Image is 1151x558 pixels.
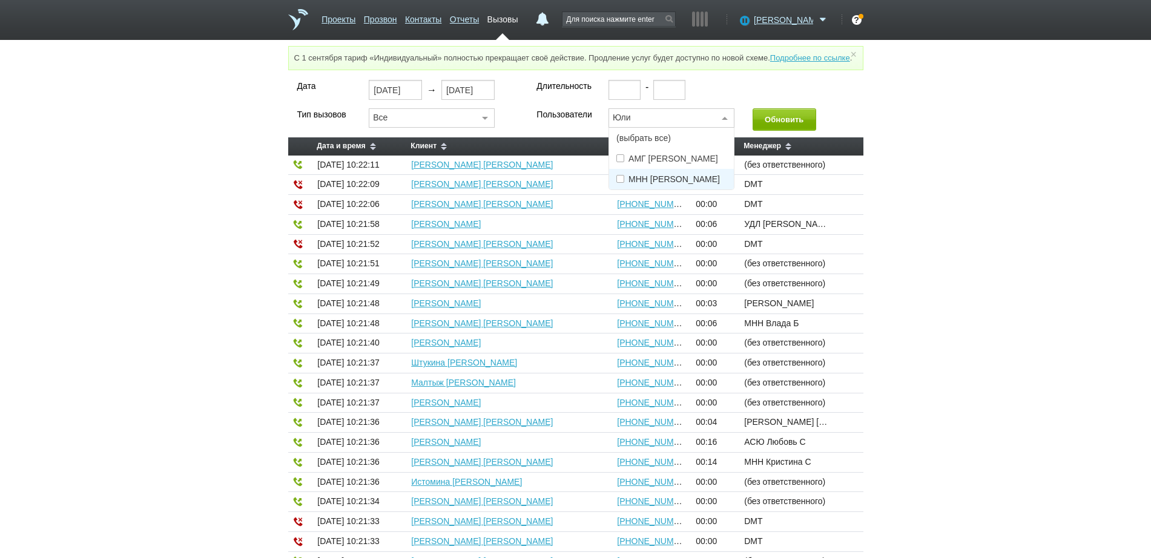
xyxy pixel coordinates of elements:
[617,378,693,387] a: [PHONE_NUMBER]
[617,338,693,347] a: [PHONE_NUMBER]
[617,278,693,288] a: [PHONE_NUMBER]
[744,418,828,427] span: [PERSON_NAME] [PERSON_NAME]
[696,358,734,368] span: 00:00
[696,319,734,329] span: 00:06
[411,398,481,407] a: [PERSON_NAME]
[696,478,734,487] span: 00:00
[411,516,553,526] a: [PERSON_NAME] [PERSON_NAME]
[411,437,481,447] a: [PERSON_NAME]
[617,258,693,268] a: [PHONE_NUMBER]
[744,497,828,507] span: (без ответственного)
[411,239,553,249] a: [PERSON_NAME] [PERSON_NAME]
[317,417,379,427] span: [DATE] 10:21:36
[317,338,379,347] span: [DATE] 10:21:40
[744,142,781,150] span: Менеджер
[744,259,828,269] span: (без ответственного)
[317,516,379,526] span: [DATE] 10:21:33
[744,160,828,170] span: (без ответственного)
[317,378,379,387] span: [DATE] 10:21:37
[645,80,648,108] div: -
[852,15,862,25] div: ?
[317,199,379,209] span: [DATE] 10:22:06
[317,536,379,546] span: [DATE] 10:21:33
[744,537,828,547] span: DMT
[364,8,397,26] a: Прозвон
[617,318,693,328] a: [PHONE_NUMBER]
[317,496,379,506] span: [DATE] 10:21:34
[696,497,734,507] span: 00:00
[317,179,379,189] span: [DATE] 10:22:09
[536,108,590,121] label: Пользователи
[617,199,693,209] a: [PHONE_NUMBER]
[369,80,495,99] div: →
[744,338,828,348] span: (без ответственного)
[536,80,590,93] label: Длительность
[696,458,734,467] span: 00:14
[696,220,734,229] span: 00:06
[373,110,476,125] div: Все
[411,496,553,506] a: [PERSON_NAME] [PERSON_NAME]
[562,12,675,26] input: Для поиска нажмите enter
[744,200,828,209] span: DMT
[744,240,828,249] span: DMT
[617,496,693,506] a: [PHONE_NUMBER]
[696,279,734,289] span: 00:00
[744,378,828,388] span: (без ответственного)
[696,438,734,447] span: 00:16
[297,108,351,121] label: Тип вызовов
[696,398,734,408] span: 00:00
[744,478,828,487] span: (без ответственного)
[317,318,379,328] span: [DATE] 10:21:48
[411,417,553,427] a: [PERSON_NAME] [PERSON_NAME]
[317,219,379,229] span: [DATE] 10:21:58
[617,417,693,427] a: [PHONE_NUMBER]
[754,14,813,26] span: [PERSON_NAME]
[411,258,553,268] a: [PERSON_NAME] [PERSON_NAME]
[744,180,828,189] span: DMT
[317,477,379,487] span: [DATE] 10:21:36
[411,378,516,387] a: Малтыж [PERSON_NAME]
[744,438,828,447] span: АСЮ Любовь С
[753,108,816,131] button: Обновить
[317,437,379,447] span: [DATE] 10:21:36
[288,46,863,70] div: С 1 сентября тариф «Индивидуальный» полностью прекращает своё действие. Продление услуг будет дос...
[696,537,734,547] span: 00:00
[405,8,441,26] a: Контакты
[411,142,437,150] span: Клиент
[317,258,379,268] span: [DATE] 10:21:51
[848,51,859,57] a: ×
[696,338,734,348] span: 00:00
[411,477,522,487] a: Истомина [PERSON_NAME]
[411,179,553,189] a: [PERSON_NAME] [PERSON_NAME]
[411,298,481,308] a: [PERSON_NAME]
[617,457,693,467] a: [PHONE_NUMBER]
[744,358,828,368] span: (без ответственного)
[411,536,553,546] a: [PERSON_NAME] [PERSON_NAME]
[696,200,734,209] span: 00:00
[317,398,379,407] span: [DATE] 10:21:37
[696,378,734,388] span: 00:00
[317,142,366,150] span: Дата и время
[617,398,693,407] a: [PHONE_NUMBER]
[617,516,693,526] a: [PHONE_NUMBER]
[617,239,693,249] a: [PHONE_NUMBER]
[744,517,828,527] span: DMT
[744,458,828,467] span: МНН Кристина С
[696,418,734,427] span: 00:04
[317,358,379,367] span: [DATE] 10:21:37
[317,160,379,169] span: [DATE] 10:22:11
[609,128,734,148] span: (выбрать все)
[696,299,734,309] span: 00:03
[770,53,850,62] a: Подробнее по ссылке
[322,8,355,26] a: Проекты
[617,477,693,487] a: [PHONE_NUMBER]
[744,398,828,408] span: (без ответственного)
[411,219,481,229] a: [PERSON_NAME]
[628,175,720,183] span: МНН [PERSON_NAME]
[411,318,553,328] a: [PERSON_NAME] [PERSON_NAME]
[411,457,553,467] a: [PERSON_NAME] [PERSON_NAME]
[617,536,693,546] a: [PHONE_NUMBER]
[411,338,481,347] a: [PERSON_NAME]
[696,240,734,249] span: 00:00
[411,160,553,169] a: [PERSON_NAME] [PERSON_NAME]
